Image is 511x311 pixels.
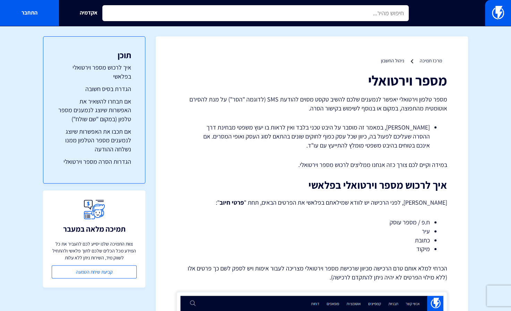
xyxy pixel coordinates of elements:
p: מספר טלפון וירטואלי יאפשר לנמענים שלכם להשיב טקסט מסוים להודעת SMS (לדוגמה "הסר") על מנת להסירם א... [177,95,447,113]
a: אם תכבו את האפשרות שיוצג לנמענים מספר הטלפון ממנו נשלחה ההודעה [57,127,131,154]
a: קביעת שיחת הטמעה [52,265,137,278]
input: חיפוש מהיר... [102,5,409,21]
h3: תמיכה מלאה במעבר [63,225,126,233]
a: הגדרת בסיס חשובה [57,85,131,94]
li: כתובת [194,236,430,245]
p: הכרחי למלא אותם טרם הרכישה מכיוון שרכישת מספר וירטואלי מצריכה לעבור אימות ויש לספק לשם כך פרטים א... [177,264,447,282]
a: ניהול החשבון [381,57,404,64]
li: עיר [194,227,430,236]
a: איך לרכוש מספר וירטואלי בפלאשי [57,63,131,81]
h3: תוכן [57,51,131,60]
p: במידה וקיים לכם צורך כזה אנחנו ממליצים לרכוש מספר וירטואלי. [177,160,447,169]
h1: מספר וירטואלי [177,73,447,88]
li: ח.פ / מספר עוסק [194,218,430,227]
h2: איך לרכוש מספר וירטואלי בפלאשי [177,179,447,191]
a: אם תבחרו להשאיר את האפשרות שיוצג לנמענים מספר טלפון (במקום "שם שולח") [57,97,131,124]
li: מיקוד [194,245,430,254]
p: צוות התמיכה שלנו יסייע לכם להעביר את כל המידע מכל הכלים שלכם לתוך פלאשי ולהתחיל לשווק מיד, השירות... [52,240,137,261]
a: מרכז תמיכה [420,57,442,64]
p: [PERSON_NAME], לפני הרכישה יש לוודא שמילאתם בפלאשי את הפרטים הבאים, תחת " ": [177,198,447,207]
li: [PERSON_NAME], במאמר זה מוסבר על היבט טכני בלבד ואין לראות בו יעוץ משפטי מבחינת דרך ההסרה שעליכם ... [194,123,430,150]
a: הגדרות הסרה מספר וירטואלי [57,157,131,166]
strong: פרטי חיוב [220,198,244,206]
